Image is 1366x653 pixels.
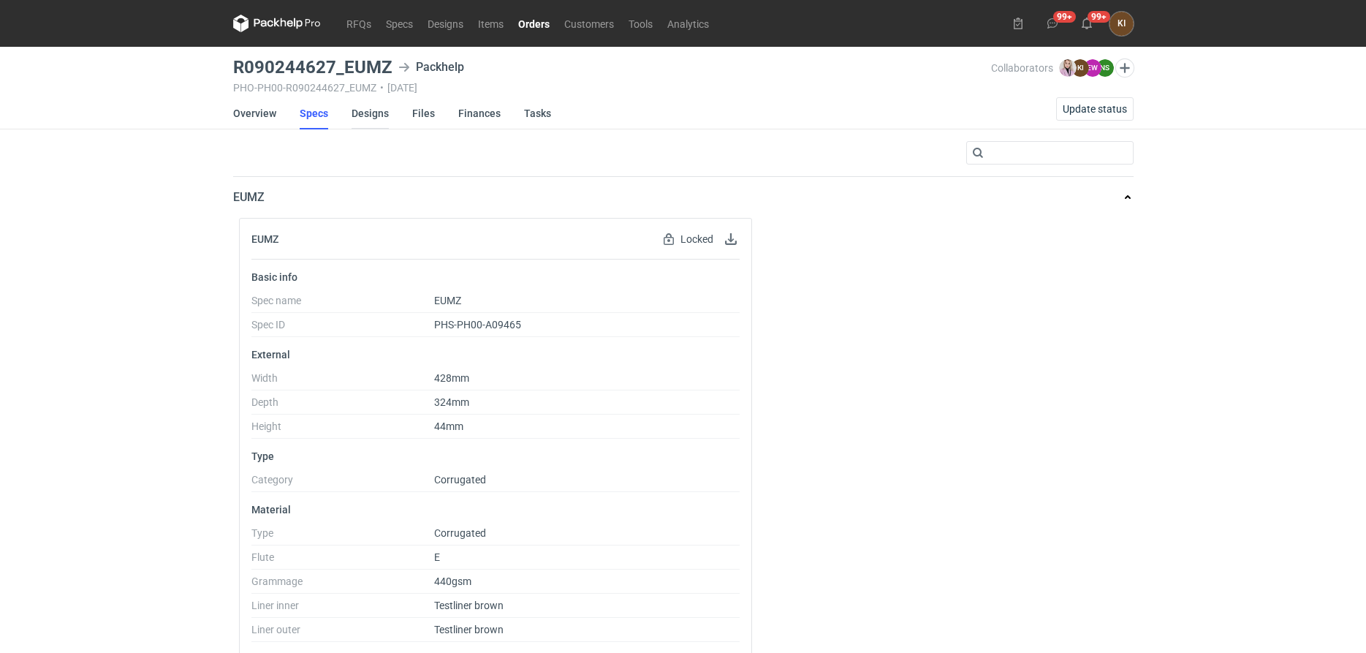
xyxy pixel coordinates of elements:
[1056,97,1134,121] button: Update status
[1071,59,1089,77] figcaption: KI
[557,15,621,32] a: Customers
[251,551,435,570] dt: Flute
[251,295,435,313] dt: Spec name
[251,450,740,462] p: Type
[251,600,435,618] dt: Liner inner
[434,474,486,486] span: Corrugated
[233,97,276,129] a: Overview
[251,474,435,492] dt: Category
[251,527,435,546] dt: Type
[1059,59,1077,77] img: Klaudia Wiśniewska
[434,600,504,611] span: Testliner brown
[251,319,435,337] dt: Spec ID
[722,230,740,248] button: Download specification
[251,372,435,390] dt: Width
[380,82,384,94] span: •
[1041,12,1064,35] button: 99+
[434,372,469,384] span: 428mm
[991,62,1053,74] span: Collaborators
[1075,12,1099,35] button: 99+
[251,349,740,361] p: External
[251,420,435,439] dt: Height
[434,420,463,432] span: 44mm
[621,15,660,32] a: Tools
[434,396,469,408] span: 324mm
[1063,104,1127,114] span: Update status
[251,396,435,415] dt: Depth
[434,624,504,635] span: Testliner brown
[233,189,265,206] p: EUMZ
[352,97,389,129] a: Designs
[251,624,435,642] dt: Liner outer
[1109,12,1134,36] button: KI
[300,97,328,129] a: Specs
[471,15,511,32] a: Items
[233,15,321,32] svg: Packhelp Pro
[511,15,557,32] a: Orders
[379,15,420,32] a: Specs
[434,551,440,563] span: E
[412,97,435,129] a: Files
[458,97,501,129] a: Finances
[1115,58,1134,78] button: Edit collaborators
[660,230,716,248] div: Locked
[233,82,992,94] div: PHO-PH00-R090244627_EUMZ [DATE]
[251,504,740,516] p: Material
[420,15,471,32] a: Designs
[660,15,716,32] a: Analytics
[251,233,278,245] h2: EUMZ
[434,527,486,539] span: Corrugated
[434,295,461,306] span: EUMZ
[233,58,392,76] h3: R090244627_EUMZ
[434,319,521,331] span: PHS-PH00-A09465
[339,15,379,32] a: RFQs
[398,58,464,76] div: Packhelp
[1096,59,1114,77] figcaption: NS
[251,271,740,283] p: Basic info
[1109,12,1134,36] div: Karolina Idkowiak
[434,575,471,587] span: 440gsm
[251,575,435,594] dt: Grammage
[524,97,551,129] a: Tasks
[1084,59,1101,77] figcaption: EW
